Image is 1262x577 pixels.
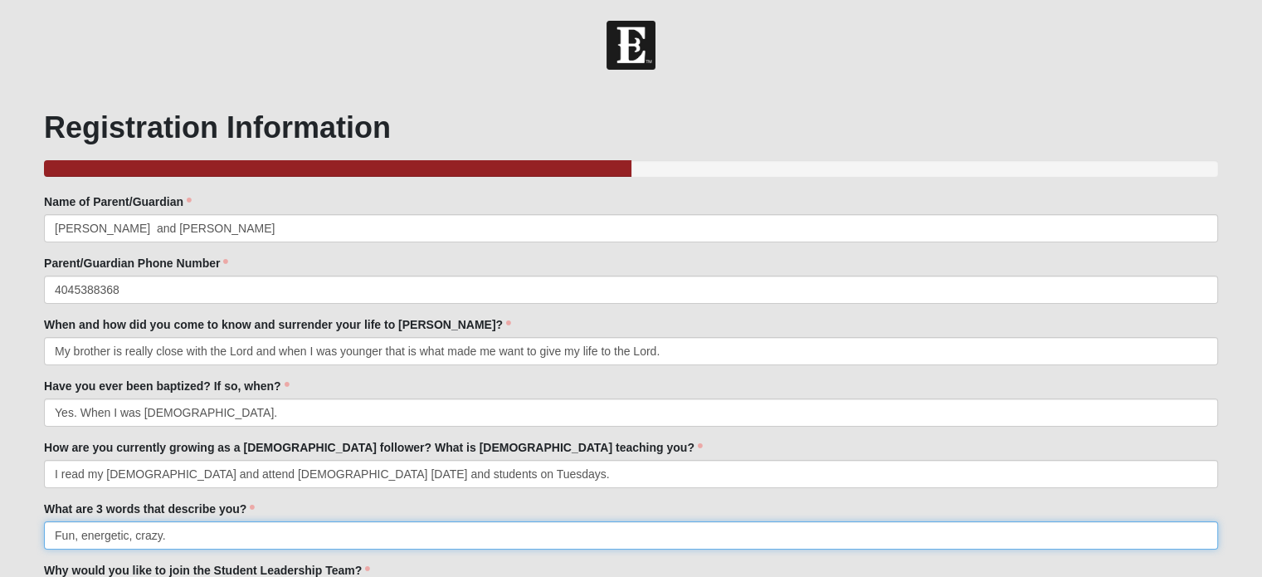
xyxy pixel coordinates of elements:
label: Have you ever been baptized? If so, when? [44,378,290,394]
label: How are you currently growing as a [DEMOGRAPHIC_DATA] follower? What is [DEMOGRAPHIC_DATA] teachi... [44,439,703,456]
h1: Registration Information [44,110,1218,145]
label: When and how did you come to know and surrender your life to [PERSON_NAME]? [44,316,511,333]
label: Name of Parent/Guardian [44,193,192,210]
img: Church of Eleven22 Logo [607,21,655,70]
label: Parent/Guardian Phone Number [44,255,228,271]
label: What are 3 words that describe you? [44,501,255,517]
